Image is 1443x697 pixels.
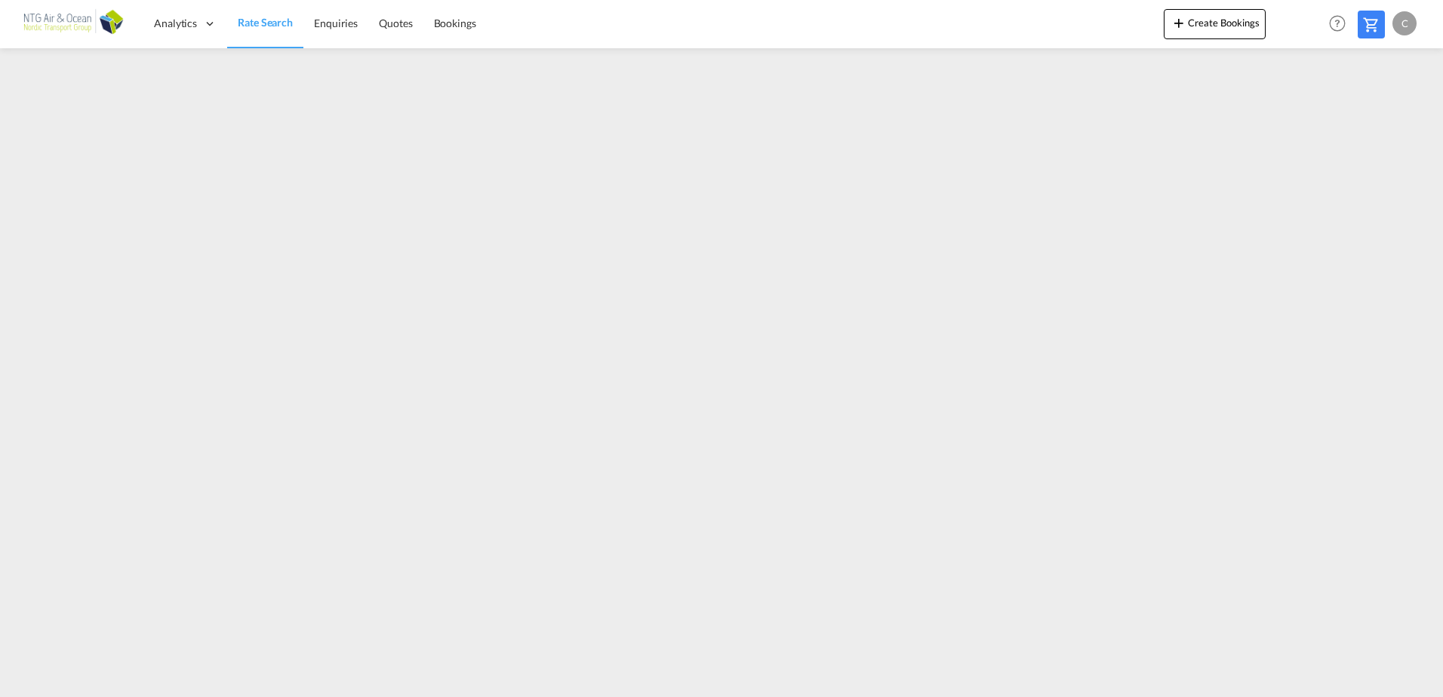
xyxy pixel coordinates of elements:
span: Quotes [379,17,412,29]
md-icon: icon-plus 400-fg [1170,14,1188,32]
img: af31b1c0b01f11ecbc353f8e72265e29.png [23,7,125,41]
div: Help [1325,11,1358,38]
div: C [1392,11,1417,35]
span: Analytics [154,16,197,31]
span: Help [1325,11,1350,36]
button: icon-plus 400-fgCreate Bookings [1164,9,1266,39]
span: Rate Search [238,16,293,29]
span: Enquiries [314,17,358,29]
span: Bookings [434,17,476,29]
